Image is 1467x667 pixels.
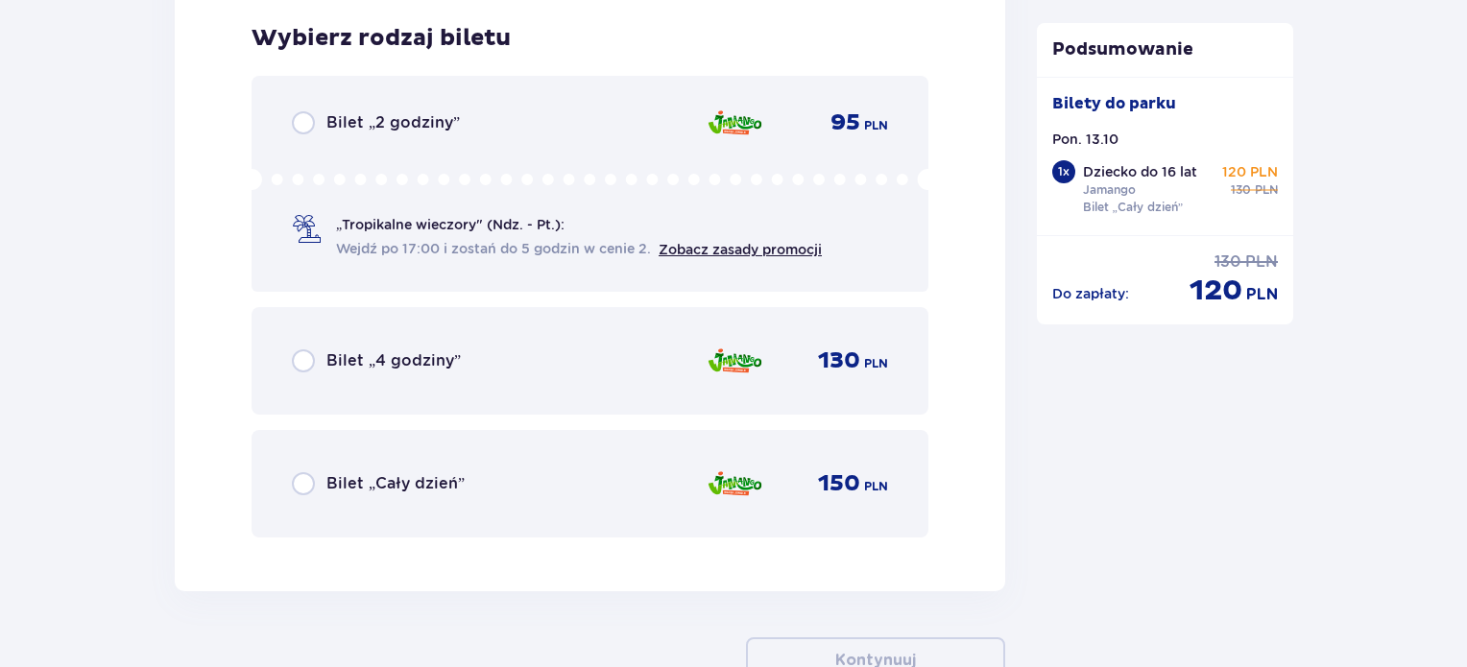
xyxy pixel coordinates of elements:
[1246,284,1278,305] span: PLN
[818,469,860,498] span: 150
[326,350,461,371] span: Bilet „4 godziny”
[818,346,860,375] span: 130
[707,341,763,381] img: Jamango
[707,103,763,143] img: Jamango
[1222,162,1278,181] p: 120 PLN
[864,355,888,372] span: PLN
[1052,130,1118,149] p: Pon. 13.10
[1052,93,1176,114] p: Bilety do parku
[1190,273,1242,309] span: 120
[326,112,460,133] span: Bilet „2 godziny”
[1052,284,1129,303] p: Do zapłaty :
[1245,251,1278,273] span: PLN
[252,24,511,53] h3: Wybierz rodzaj biletu
[830,108,860,137] span: 95
[1255,181,1278,199] span: PLN
[1052,160,1075,183] div: 1 x
[336,215,565,234] span: „Tropikalne wieczory" (Ndz. - Pt.):
[707,464,763,504] img: Jamango
[1083,162,1197,181] p: Dziecko do 16 lat
[336,239,651,258] span: Wejdź po 17:00 i zostań do 5 godzin w cenie 2.
[1214,251,1241,273] span: 130
[1037,38,1294,61] p: Podsumowanie
[864,478,888,495] span: PLN
[1083,199,1184,216] p: Bilet „Cały dzień”
[1231,181,1251,199] span: 130
[326,473,465,494] span: Bilet „Cały dzień”
[659,242,822,257] a: Zobacz zasady promocji
[1083,181,1136,199] p: Jamango
[864,117,888,134] span: PLN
